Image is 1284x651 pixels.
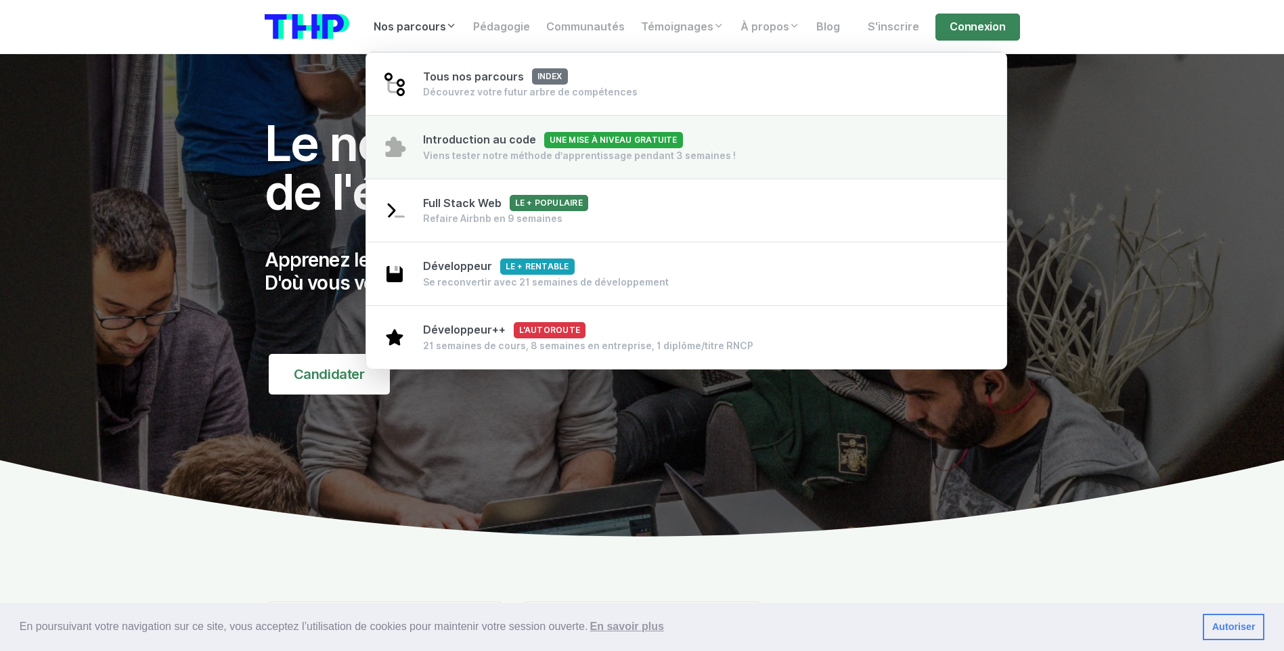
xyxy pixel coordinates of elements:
a: À propos [732,14,808,41]
span: Introduction au code [423,133,683,146]
a: Connexion [935,14,1019,41]
div: Refaire Airbnb en 9 semaines [423,212,588,225]
span: L'autoroute [514,322,586,338]
a: dismiss cookie message [1203,614,1264,641]
span: Tous nos parcours [423,70,568,83]
a: Témoignages [633,14,732,41]
span: Le + rentable [500,259,575,275]
span: index [532,68,568,85]
span: Full Stack Web [423,197,588,210]
span: Le + populaire [510,195,588,211]
img: logo [265,14,349,39]
a: Full Stack WebLe + populaire Refaire Airbnb en 9 semaines [366,179,1007,243]
img: save-2003ce5719e3e880618d2f866ea23079.svg [382,262,407,286]
a: Introduction au codeUne mise à niveau gratuite Viens tester notre méthode d’apprentissage pendant... [366,115,1007,179]
div: 21 semaines de cours, 8 semaines en entreprise, 1 diplôme/titre RNCP [423,339,753,353]
a: Développeur++L'autoroute 21 semaines de cours, 8 semaines en entreprise, 1 diplôme/titre RNCP [366,305,1007,369]
div: Découvrez votre futur arbre de compétences [423,85,638,99]
a: Candidater [269,354,390,395]
img: git-4-38d7f056ac829478e83c2c2dd81de47b.svg [382,72,407,96]
span: En poursuivant votre navigation sur ce site, vous acceptez l’utilisation de cookies pour mainteni... [20,616,1192,637]
span: Une mise à niveau gratuite [544,132,683,148]
img: puzzle-4bde4084d90f9635442e68fcf97b7805.svg [382,135,407,159]
a: Tous nos parcoursindex Découvrez votre futur arbre de compétences [366,52,1007,116]
a: learn more about cookies [588,616,666,637]
img: star-1b1639e91352246008672c7d0108e8fd.svg [382,325,407,349]
a: Pédagogie [465,14,538,41]
a: Nos parcours [366,14,465,41]
a: Blog [808,14,848,41]
img: terminal-92af89cfa8d47c02adae11eb3e7f907c.svg [382,198,407,223]
h1: Le nouveau standard de l'éducation. [265,119,763,217]
span: Développeur [423,260,575,273]
a: Communautés [538,14,633,41]
a: S'inscrire [860,14,927,41]
span: Développeur++ [423,323,586,336]
a: DéveloppeurLe + rentable Se reconvertir avec 21 semaines de développement [366,242,1007,306]
p: Apprenez les compétences D'où vous voulez, en communauté. [265,249,763,294]
div: Viens tester notre méthode d’apprentissage pendant 3 semaines ! [423,149,736,162]
div: Se reconvertir avec 21 semaines de développement [423,275,669,289]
